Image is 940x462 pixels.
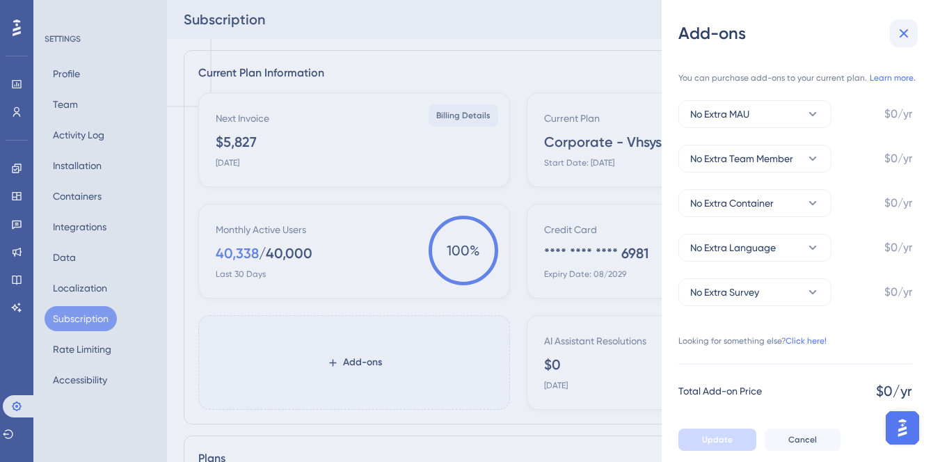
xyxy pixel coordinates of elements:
span: $0/yr [884,284,912,301]
span: Total Add-on Price [678,383,762,399]
button: No Extra Language [678,234,831,262]
span: $0/yr [884,106,912,122]
button: Cancel [765,429,841,451]
span: $0/yr [884,150,912,167]
span: No Extra MAU [690,106,749,122]
button: Update [678,429,756,451]
span: Update [702,434,733,445]
span: $0/yr [876,381,912,401]
span: $0/yr [884,239,912,256]
button: No Extra Survey [678,278,831,306]
button: No Extra Container [678,189,831,217]
span: No Extra Language [690,239,776,256]
iframe: UserGuiding AI Assistant Launcher [882,407,923,449]
button: No Extra Team Member [678,145,831,173]
span: No Extra Container [690,195,774,212]
span: Cancel [788,434,817,445]
a: Click here! [786,335,827,346]
span: No Extra Survey [690,284,759,301]
button: No Extra MAU [678,100,831,128]
span: No Extra Team Member [690,150,793,167]
span: $0/yr [884,195,912,212]
span: You can purchase add-ons to your current plan. [678,72,867,83]
div: Add-ons [678,22,923,45]
span: Looking for something else? [678,335,786,346]
a: Learn more. [870,72,916,83]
